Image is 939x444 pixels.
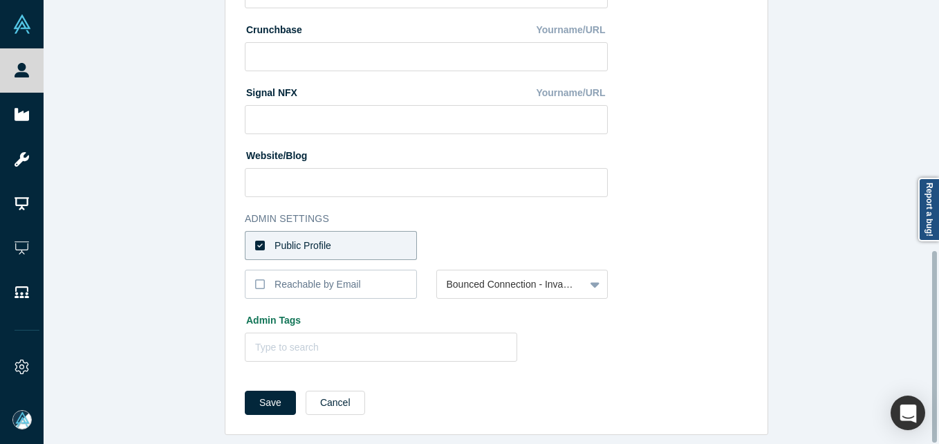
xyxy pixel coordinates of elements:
[918,178,939,241] a: Report a bug!
[12,15,32,34] img: Alchemist Vault Logo
[275,277,361,292] div: Reachable by Email
[536,18,608,42] div: Yourname/URL
[245,18,302,37] label: Crunchbase
[245,391,296,415] button: Save
[245,81,297,100] label: Signal NFX
[245,144,307,163] label: Website/Blog
[245,308,608,328] label: Admin Tags
[275,239,331,253] div: Public Profile
[245,212,608,226] h3: Admin Settings
[306,391,365,415] button: Cancel
[536,81,608,105] div: Yourname/URL
[12,410,32,429] img: Mia Scott's Account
